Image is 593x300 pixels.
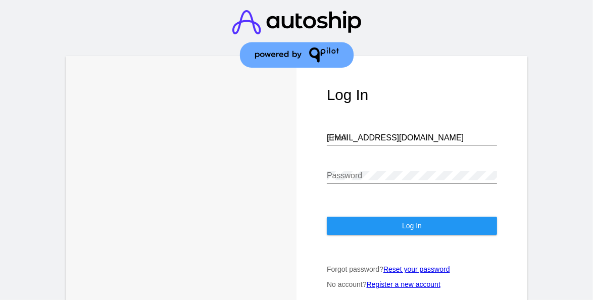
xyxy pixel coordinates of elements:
span: Log In [402,222,422,230]
h1: Log In [327,86,497,104]
input: Email [327,133,497,142]
button: Log In [327,217,497,235]
p: No account? [327,280,497,288]
a: Reset your password [383,265,450,273]
p: Forgot password? [327,265,497,273]
a: Register a new account [367,280,440,288]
